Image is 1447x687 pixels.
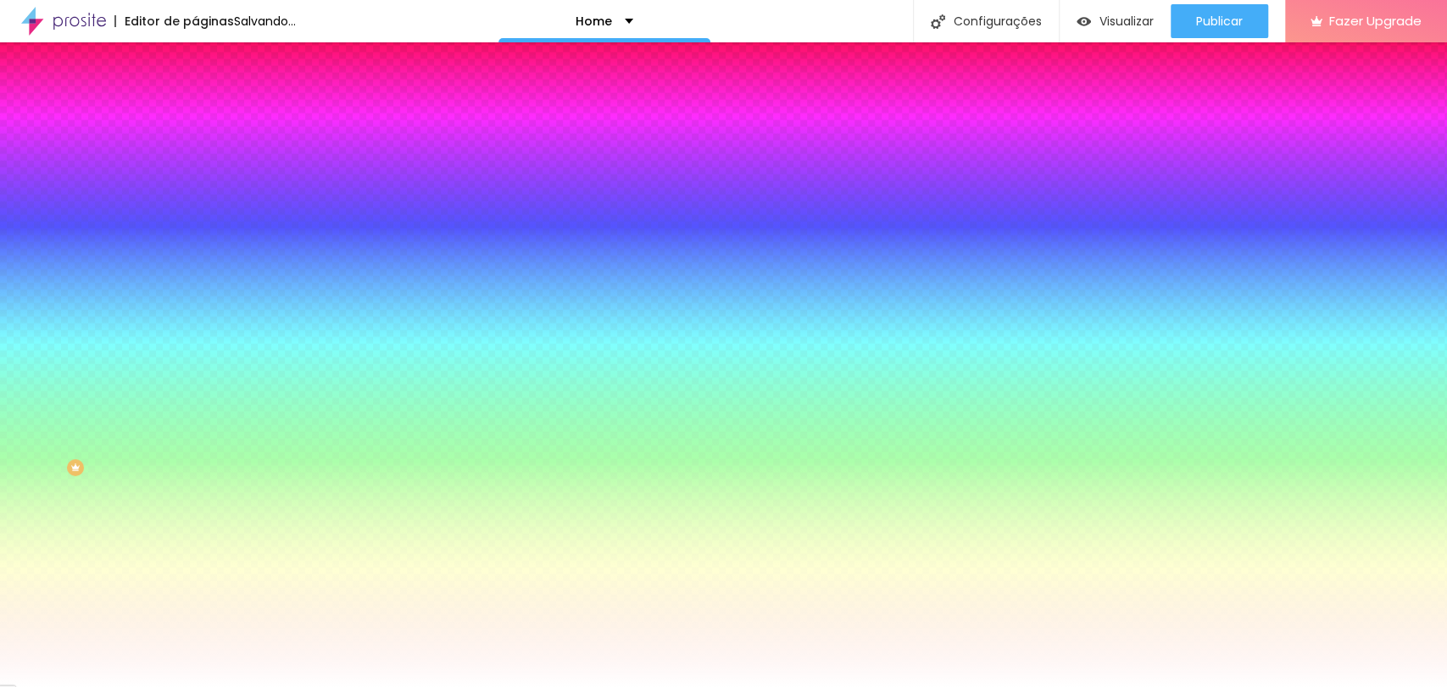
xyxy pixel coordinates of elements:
span: Publicar [1196,14,1243,28]
div: Editor de páginas [114,15,234,27]
span: Fazer Upgrade [1329,14,1422,28]
div: Salvando... [234,15,296,27]
p: Home [576,15,612,27]
span: Visualizar [1099,14,1154,28]
img: Icone [931,14,945,29]
button: Publicar [1171,4,1268,38]
button: Visualizar [1060,4,1171,38]
img: view-1.svg [1077,14,1091,29]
